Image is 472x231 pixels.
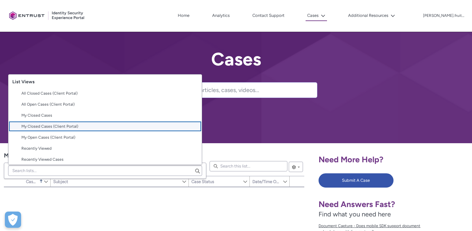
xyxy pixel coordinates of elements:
[423,14,465,18] p: [PERSON_NAME].fruitema
[155,49,317,69] h2: Cases
[4,151,84,161] span: My Open Cases (Client Portal)
[289,162,303,172] button: List View Controls
[21,157,64,162] span: Recently Viewed Cases
[176,11,191,20] a: Home
[211,11,231,20] a: Analytics, opens in new tab
[5,212,21,228] div: Cookie Preferences
[306,11,327,21] button: Cases
[210,161,287,171] input: Search this list...
[172,83,317,98] input: Search for articles, cases, videos...
[250,176,283,187] a: Date/Time Opened
[423,12,466,18] button: User Profile dirk.fruitema
[251,11,286,20] a: Contact Support
[319,210,391,218] span: Find what you need here
[5,212,21,228] button: Open Preferences
[319,173,393,188] button: Submit A Case
[346,11,397,20] button: Additional Resources
[26,179,38,184] span: Case Number
[189,176,243,187] a: Case Status
[51,176,182,187] a: Subject
[23,176,43,187] a: Case Number
[8,76,202,165] ul: List Views
[319,199,423,209] h1: Need Answers Fast?
[319,155,383,164] span: Need More Help?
